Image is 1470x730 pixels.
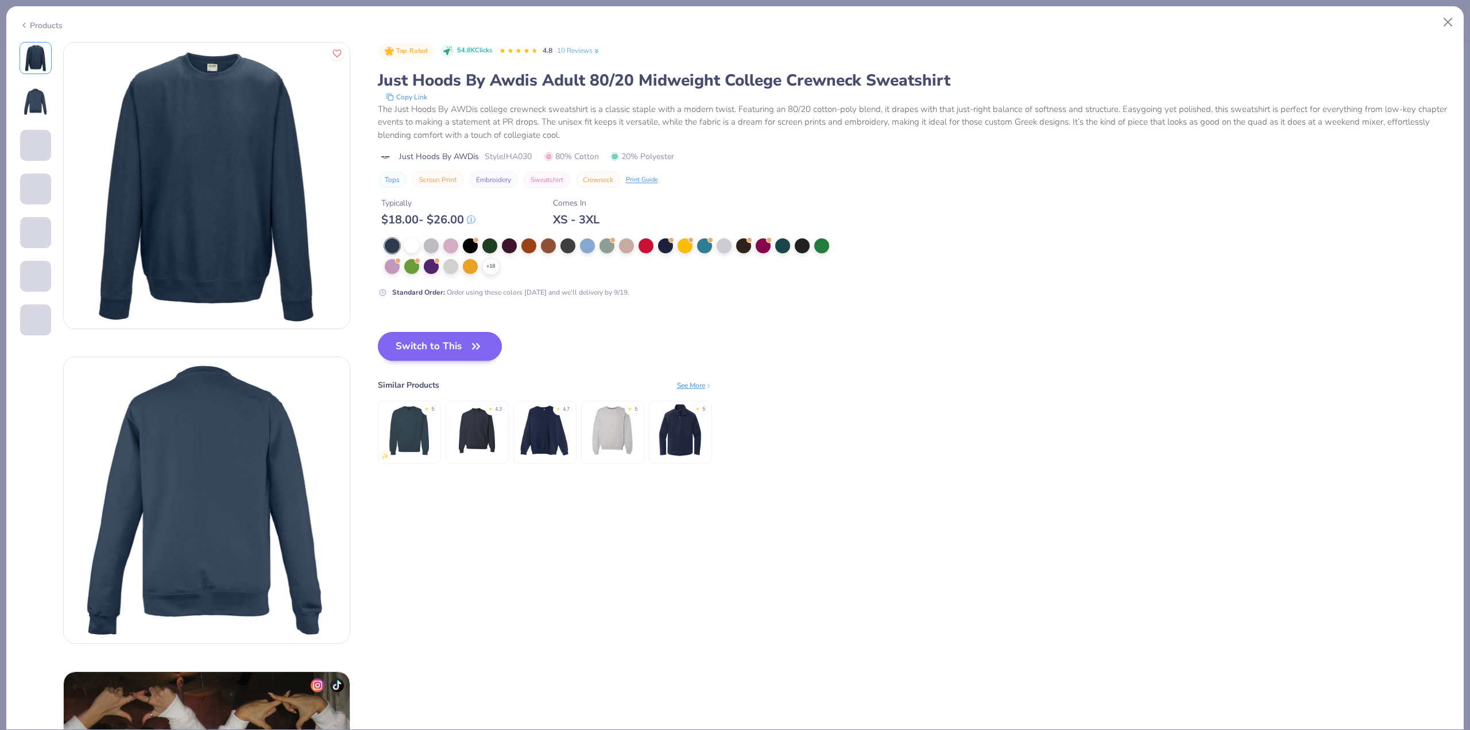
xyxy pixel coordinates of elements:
[524,172,570,188] button: Sweatshirt
[626,175,658,185] div: Print Guide
[576,172,620,188] button: Crewneck
[556,405,560,410] div: ★
[20,161,22,192] img: User generated content
[378,172,407,188] button: Tops
[378,153,393,162] img: brand logo
[544,150,599,163] span: 80% Cotton
[379,44,434,59] button: Badge Button
[20,204,22,235] img: User generated content
[381,213,475,227] div: $ 18.00 - $ 26.00
[563,405,570,414] div: 4.7
[330,46,345,61] button: Like
[20,292,22,323] img: User generated content
[585,403,640,458] img: Russell Athletic Unisex Dri-Power® Crewneck Sweatshirt
[488,405,493,410] div: ★
[378,379,439,391] div: Similar Products
[382,453,389,459] img: newest.gif
[486,262,495,271] span: + 18
[431,405,434,414] div: 5
[330,678,344,692] img: tiktok-icon.png
[382,91,431,103] button: copy to clipboard
[20,248,22,279] img: User generated content
[557,45,601,56] a: 10 Reviews
[610,150,674,163] span: 20% Polyester
[424,405,429,410] div: ★
[385,47,394,56] img: Top Rated sort
[677,380,712,391] div: See More
[64,357,350,643] img: Back
[1437,11,1459,33] button: Close
[378,332,502,361] button: Switch to This
[543,46,552,55] span: 4.8
[311,678,324,692] img: insta-icon.png
[469,172,518,188] button: Embroidery
[702,405,705,414] div: 5
[64,43,350,329] img: Front
[392,287,629,298] div: Order using these colors [DATE] and we’ll delivery by 9/19.
[553,213,599,227] div: XS - 3XL
[381,197,475,209] div: Typically
[695,405,700,410] div: ★
[450,403,504,458] img: Jerzees Adult Super Sweats® Nublend® Fleece Crew
[392,288,445,297] strong: Standard Order :
[653,403,707,458] img: Eddie Bauer 1/2-Zip Microfleece Jacket
[22,44,49,72] img: Front
[378,69,1451,91] div: Just Hoods By Awdis Adult 80/20 Midweight College Crewneck Sweatshirt
[495,405,502,414] div: 4.3
[412,172,463,188] button: Screen Print
[485,150,532,163] span: Style JHA030
[517,403,572,458] img: Lane Seven Premium Crewneck Sweatshirt
[399,150,479,163] span: Just Hoods By AWDis
[378,103,1451,142] div: The Just Hoods By AWDis college crewneck sweatshirt is a classic staple with a modern twist. Feat...
[553,197,599,209] div: Comes In
[396,48,428,54] span: Top Rated
[382,403,436,458] img: Gildan Softstyle® Fleece Crew Sweatshirt
[22,88,49,115] img: Back
[628,405,632,410] div: ★
[635,405,637,414] div: 5
[457,46,492,56] span: 54.8K Clicks
[499,42,538,60] div: 4.8 Stars
[20,335,22,366] img: User generated content
[20,20,63,32] div: Products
